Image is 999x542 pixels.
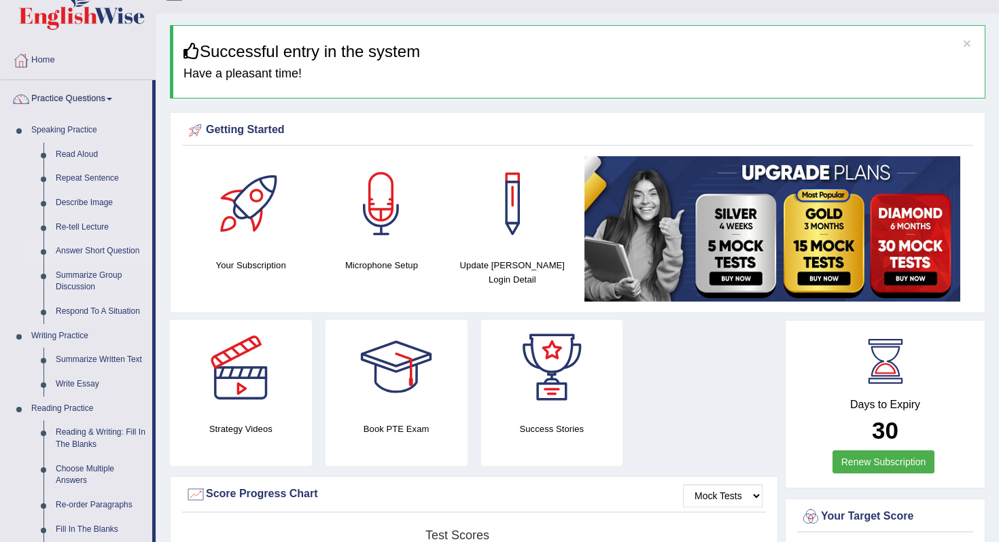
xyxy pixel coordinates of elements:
a: Repeat Sentence [50,166,152,191]
h4: Update [PERSON_NAME] Login Detail [454,258,571,287]
h4: Book PTE Exam [326,422,468,436]
div: Your Target Score [801,507,970,527]
div: Getting Started [186,120,970,141]
tspan: Test scores [425,528,489,542]
a: Reading & Writing: Fill In The Blanks [50,420,152,456]
a: Describe Image [50,191,152,215]
a: Home [1,41,156,75]
a: Choose Multiple Answers [50,457,152,493]
a: Write Essay [50,372,152,397]
a: Writing Practice [25,324,152,348]
h4: Days to Expiry [801,399,970,411]
div: Score Progress Chart [186,484,763,505]
a: Respond To A Situation [50,300,152,324]
h4: Strategy Videos [170,422,312,436]
h4: Success Stories [481,422,623,436]
a: Renew Subscription [832,450,935,473]
a: Re-order Paragraphs [50,493,152,518]
a: Read Aloud [50,143,152,167]
a: Practice Questions [1,80,152,114]
a: Answer Short Question [50,239,152,264]
h3: Successful entry in the system [183,43,975,60]
a: Reading Practice [25,397,152,421]
a: Re-tell Lecture [50,215,152,240]
h4: Have a pleasant time! [183,67,975,81]
img: small5.jpg [584,156,960,302]
a: Fill In The Blanks [50,518,152,542]
a: Summarize Written Text [50,348,152,372]
h4: Your Subscription [192,258,309,272]
a: Speaking Practice [25,118,152,143]
b: 30 [872,417,898,444]
a: Summarize Group Discussion [50,264,152,300]
h4: Microphone Setup [323,258,440,272]
button: × [963,36,971,50]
